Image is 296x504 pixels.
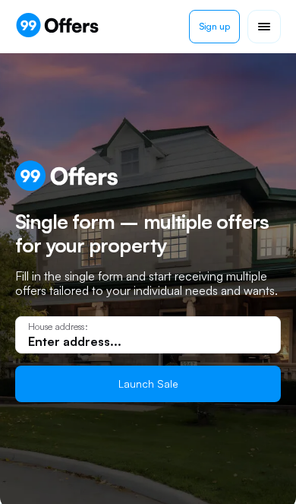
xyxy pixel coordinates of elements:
p: House address: [28,322,268,332]
p: Fill in the single form and start receiving multiple offers tailored to your individual needs and... [15,269,281,298]
input: Enter address... [28,333,268,350]
span: Launch Sale [118,377,178,390]
h2: Single form – multiple offers for your property [15,210,281,257]
button: Launch Sale [15,366,281,402]
a: Sign up [189,10,240,43]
